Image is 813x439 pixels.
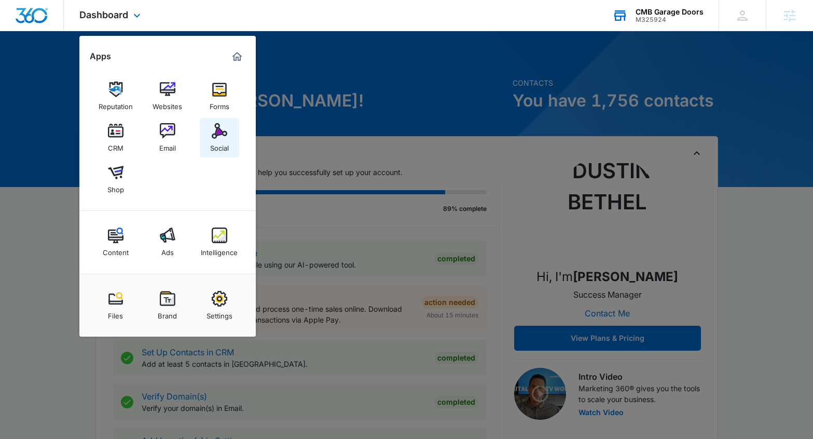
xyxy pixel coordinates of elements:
[108,307,123,320] div: Files
[96,76,135,116] a: Reputation
[201,243,238,257] div: Intelligence
[200,76,239,116] a: Forms
[148,118,187,157] a: Email
[148,286,187,325] a: Brand
[210,97,229,111] div: Forms
[158,307,177,320] div: Brand
[153,97,182,111] div: Websites
[96,118,135,157] a: CRM
[636,16,704,23] div: account id
[107,180,124,194] div: Shop
[96,222,135,262] a: Content
[99,97,133,111] div: Reputation
[96,159,135,199] a: Shop
[90,51,111,61] h2: Apps
[161,243,174,257] div: Ads
[148,76,187,116] a: Websites
[103,243,129,257] div: Content
[206,307,232,320] div: Settings
[79,9,128,20] span: Dashboard
[159,139,176,152] div: Email
[108,139,123,152] div: CRM
[148,222,187,262] a: Ads
[636,8,704,16] div: account name
[229,48,245,65] a: Marketing 360® Dashboard
[200,286,239,325] a: Settings
[200,222,239,262] a: Intelligence
[200,118,239,157] a: Social
[210,139,229,152] div: Social
[96,286,135,325] a: Files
